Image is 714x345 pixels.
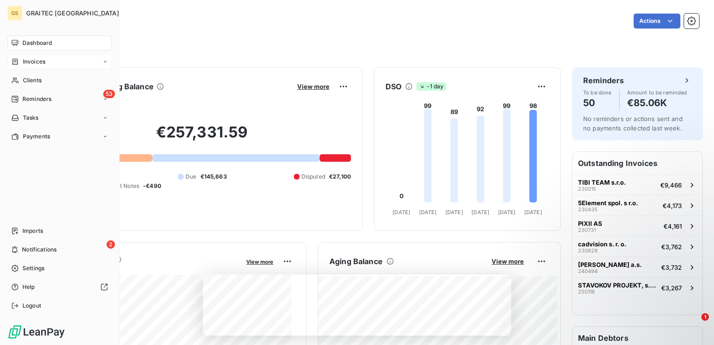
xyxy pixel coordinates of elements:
span: 1 [701,313,709,321]
span: Invoices [23,57,45,66]
span: Amount to be reminded [627,90,687,95]
span: €4,161 [664,223,682,230]
button: cadvision s. r. o.230828€3,762 [572,236,702,257]
tspan: [DATE] [419,209,437,216]
span: €3,762 [661,243,682,251]
span: Monthly Revenue [53,265,240,275]
span: TIBI TEAM s.r.o. [578,179,626,186]
span: €4,173 [663,202,682,209]
h4: €85.06K [627,95,687,110]
span: View more [492,258,524,265]
span: 5Element spol. s r.o. [578,199,638,207]
span: Clients [23,76,42,85]
button: View more [489,257,527,266]
button: Actions [634,14,680,29]
span: Payments [23,132,50,141]
a: Help [7,280,112,295]
iframe: Intercom live chat [682,313,705,336]
button: TIBI TEAM s.r.o.230015€9,466 [572,174,702,195]
span: 230435 [578,207,598,212]
img: Logo LeanPay [7,324,65,339]
span: View more [297,83,329,90]
span: -1 day [416,82,446,91]
button: View more [294,82,332,91]
h6: Aging Balance [329,256,383,267]
h4: 50 [583,95,612,110]
span: Reminders [22,95,51,103]
span: To be done [583,90,612,95]
span: GRAITEC [GEOGRAPHIC_DATA] [26,9,119,17]
span: Dashboard [22,39,52,47]
span: €9,466 [660,181,682,189]
div: GS [7,6,22,21]
h6: Outstanding Invoices [572,152,702,174]
span: 53 [103,90,115,98]
button: PIXII AS230731€4,161 [572,216,702,236]
span: Help [22,283,35,291]
span: Imports [22,227,43,235]
iframe: Enquête de LeanPay [203,274,511,336]
span: €145,663 [200,172,227,181]
span: 230731 [578,227,596,233]
h2: €257,331.59 [53,123,351,151]
span: 230015 [578,186,596,192]
tspan: [DATE] [498,209,516,216]
span: Disputed [301,172,325,181]
span: 230828 [578,248,598,253]
span: Notifications [22,245,57,254]
button: 5Element spol. s r.o.230435€4,173 [572,195,702,216]
span: Logout [22,302,41,310]
span: PIXII AS [578,220,602,227]
button: View more [243,257,276,266]
tspan: [DATE] [471,209,489,216]
tspan: [DATE] [445,209,463,216]
tspan: [DATE] [393,209,410,216]
span: €27,100 [329,172,351,181]
iframe: Intercom notifications message [527,254,714,320]
tspan: [DATE] [524,209,542,216]
span: Settings [22,264,44,273]
span: 2 [107,240,115,249]
h6: DSO [386,81,401,92]
span: No reminders or actions sent and no payments collected last week. [583,115,683,132]
h6: Reminders [583,75,624,86]
span: Due [186,172,196,181]
span: Tasks [23,114,39,122]
span: cadvision s. r. o. [578,240,626,248]
span: -€490 [143,182,161,190]
span: View more [246,259,273,265]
